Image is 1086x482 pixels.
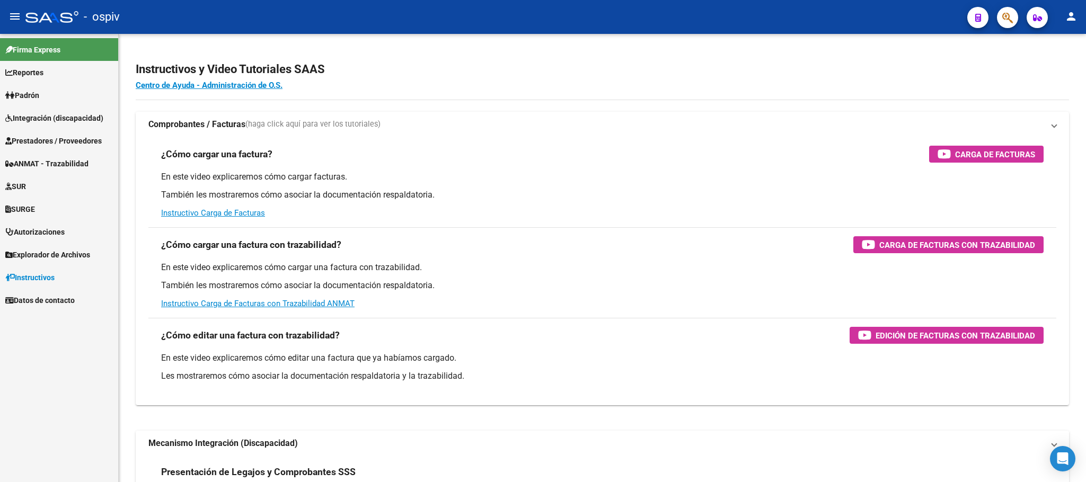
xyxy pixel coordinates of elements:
span: Explorador de Archivos [5,249,90,261]
mat-icon: person [1065,10,1078,23]
span: Carga de Facturas con Trazabilidad [879,238,1035,252]
span: Integración (discapacidad) [5,112,103,124]
strong: Mecanismo Integración (Discapacidad) [148,438,298,449]
button: Carga de Facturas con Trazabilidad [853,236,1044,253]
p: Les mostraremos cómo asociar la documentación respaldatoria y la trazabilidad. [161,370,1044,382]
span: Datos de contacto [5,294,75,306]
span: Autorizaciones [5,226,65,238]
span: Padrón [5,90,39,101]
p: En este video explicaremos cómo editar una factura que ya habíamos cargado. [161,352,1044,364]
a: Instructivo Carga de Facturas con Trazabilidad ANMAT [161,299,355,308]
button: Carga de Facturas [929,146,1044,163]
h3: ¿Cómo editar una factura con trazabilidad? [161,328,340,343]
span: Edición de Facturas con Trazabilidad [876,329,1035,342]
h3: ¿Cómo cargar una factura? [161,147,272,162]
span: SURGE [5,203,35,215]
span: Firma Express [5,44,60,56]
p: En este video explicaremos cómo cargar una factura con trazabilidad. [161,262,1044,273]
span: Carga de Facturas [955,148,1035,161]
div: Comprobantes / Facturas(haga click aquí para ver los tutoriales) [136,137,1069,405]
span: Prestadores / Proveedores [5,135,102,147]
span: Reportes [5,67,43,78]
span: (haga click aquí para ver los tutoriales) [245,119,381,130]
p: También les mostraremos cómo asociar la documentación respaldatoria. [161,189,1044,201]
a: Instructivo Carga de Facturas [161,208,265,218]
span: - ospiv [84,5,120,29]
span: Instructivos [5,272,55,283]
span: SUR [5,181,26,192]
mat-expansion-panel-header: Comprobantes / Facturas(haga click aquí para ver los tutoriales) [136,112,1069,137]
h3: ¿Cómo cargar una factura con trazabilidad? [161,237,341,252]
p: En este video explicaremos cómo cargar facturas. [161,171,1044,183]
div: Open Intercom Messenger [1050,446,1075,471]
strong: Comprobantes / Facturas [148,119,245,130]
button: Edición de Facturas con Trazabilidad [850,327,1044,344]
h2: Instructivos y Video Tutoriales SAAS [136,59,1069,79]
span: ANMAT - Trazabilidad [5,158,89,169]
mat-icon: menu [8,10,21,23]
h3: Presentación de Legajos y Comprobantes SSS [161,465,356,479]
a: Centro de Ayuda - Administración de O.S. [136,81,282,90]
p: También les mostraremos cómo asociar la documentación respaldatoria. [161,280,1044,291]
mat-expansion-panel-header: Mecanismo Integración (Discapacidad) [136,431,1069,456]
